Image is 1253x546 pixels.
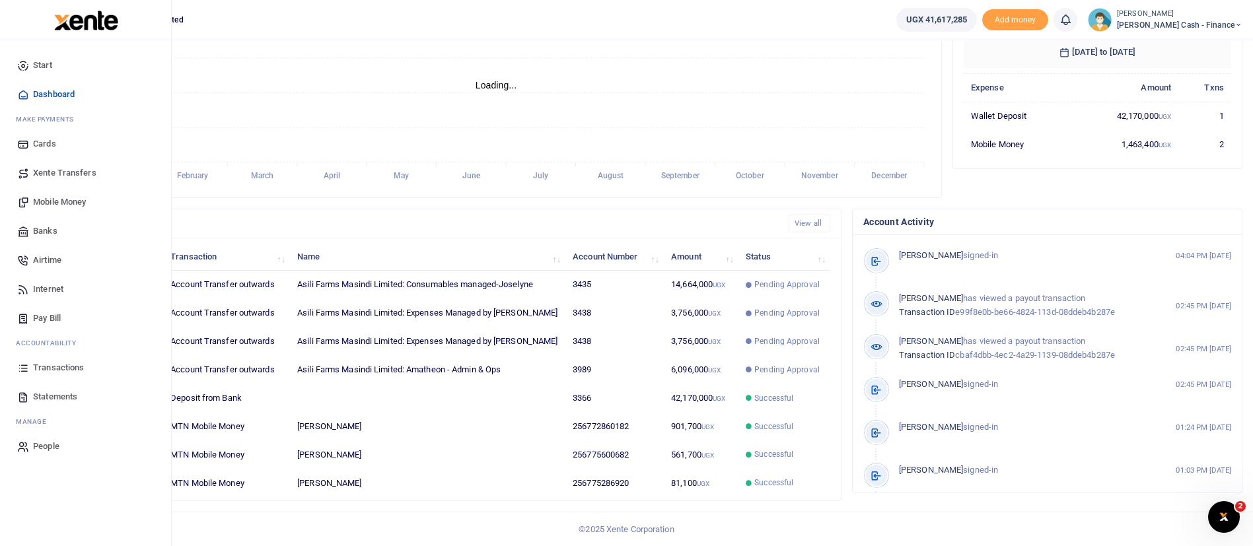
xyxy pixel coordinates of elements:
span: Pending Approval [754,279,820,290]
td: 3435 [565,271,664,299]
p: has viewed a payout transaction cbaf4dbb-4ec2-4a29-1139-08ddeb4b287e [899,335,1148,362]
p: signed-in [899,463,1148,477]
td: 3,756,000 [664,299,738,327]
span: Transaction ID [899,350,955,360]
tspan: July [533,172,548,181]
td: Asili Farms Masindi Limited: Consumables managed-Joselyne [290,271,565,299]
a: View all [789,215,830,232]
span: Statements [33,390,77,403]
td: 6,096,000 [664,356,738,384]
small: UGX [697,480,709,487]
td: 561,700 [664,440,738,469]
a: Add money [982,14,1048,24]
small: UGX [708,310,721,317]
img: profile-user [1088,8,1112,32]
td: MTN Mobile Money [163,440,290,469]
iframe: Intercom live chat [1208,501,1240,533]
h6: [DATE] to [DATE] [964,36,1231,68]
th: Status: activate to sort column ascending [738,242,830,271]
td: 42,170,000 [664,384,738,413]
span: Xente Transfers [33,166,96,180]
td: 3366 [565,384,664,413]
small: UGX [713,395,725,402]
td: Asili Farms Masindi Limited: Expenses Managed by [PERSON_NAME] [290,327,565,356]
small: 04:04 PM [DATE] [1176,250,1231,261]
span: Pending Approval [754,307,820,319]
td: 256775600682 [565,440,664,469]
p: has viewed a payout transaction e99f8e0b-be66-4824-113d-08ddeb4b287e [899,292,1148,320]
span: Successful [754,421,793,432]
tspan: September [661,172,700,181]
span: [PERSON_NAME] [899,465,963,475]
a: Internet [11,275,161,304]
td: [PERSON_NAME] [290,469,565,496]
span: People [33,440,59,453]
span: Successful [754,477,793,489]
td: 901,700 [664,413,738,441]
tspan: March [251,172,274,181]
td: Account Transfer outwards [163,271,290,299]
span: Pending Approval [754,364,820,376]
span: Pending Approval [754,335,820,347]
tspan: November [801,172,839,181]
small: UGX [1159,113,1171,120]
td: 81,100 [664,469,738,496]
span: Transaction ID [899,307,955,317]
td: MTN Mobile Money [163,469,290,496]
a: profile-user [PERSON_NAME] [PERSON_NAME] Cash - Finance [1088,8,1242,32]
text: Loading... [476,80,517,90]
td: MTN Mobile Money [163,413,290,441]
span: [PERSON_NAME] [899,379,963,389]
span: Mobile Money [33,195,86,209]
span: Successful [754,392,793,404]
td: 2 [1178,130,1231,158]
a: Airtime [11,246,161,275]
span: ake Payments [22,114,74,124]
td: 256772860182 [565,413,664,441]
small: 01:24 PM [DATE] [1176,422,1231,433]
img: logo-large [54,11,118,30]
span: UGX 41,617,285 [906,13,967,26]
td: Account Transfer outwards [163,299,290,327]
td: 3,756,000 [664,327,738,356]
tspan: May [394,172,409,181]
span: [PERSON_NAME] [899,250,963,260]
td: 256775286920 [565,469,664,496]
td: 3989 [565,356,664,384]
tspan: December [871,172,908,181]
span: Pay Bill [33,312,61,325]
p: signed-in [899,378,1148,392]
small: UGX [713,281,725,289]
span: Banks [33,224,57,238]
h4: Account Activity [863,215,1231,229]
a: Xente Transfers [11,158,161,188]
th: Txns [1178,73,1231,102]
a: Pay Bill [11,304,161,333]
th: Amount: activate to sort column ascending [664,242,738,271]
span: Internet [33,283,63,296]
th: Account Number: activate to sort column ascending [565,242,664,271]
li: M [11,411,161,432]
td: [PERSON_NAME] [290,440,565,469]
small: UGX [701,452,714,459]
th: Expense [964,73,1072,102]
tspan: February [177,172,209,181]
small: 02:45 PM [DATE] [1176,379,1231,390]
tspan: June [462,172,481,181]
span: countability [26,338,76,348]
td: Deposit from Bank [163,384,290,413]
small: UGX [708,338,721,345]
a: Start [11,51,161,80]
small: UGX [1159,141,1171,149]
li: M [11,109,161,129]
small: UGX [708,366,721,374]
td: 42,170,000 [1072,102,1178,130]
small: UGX [701,423,714,430]
li: Ac [11,333,161,353]
p: signed-in [899,421,1148,434]
span: Successful [754,448,793,460]
span: Start [33,59,52,72]
td: Asili Farms Masindi Limited: Amatheon - Admin & Ops [290,356,565,384]
td: 1 [1178,102,1231,130]
tspan: August [598,172,624,181]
